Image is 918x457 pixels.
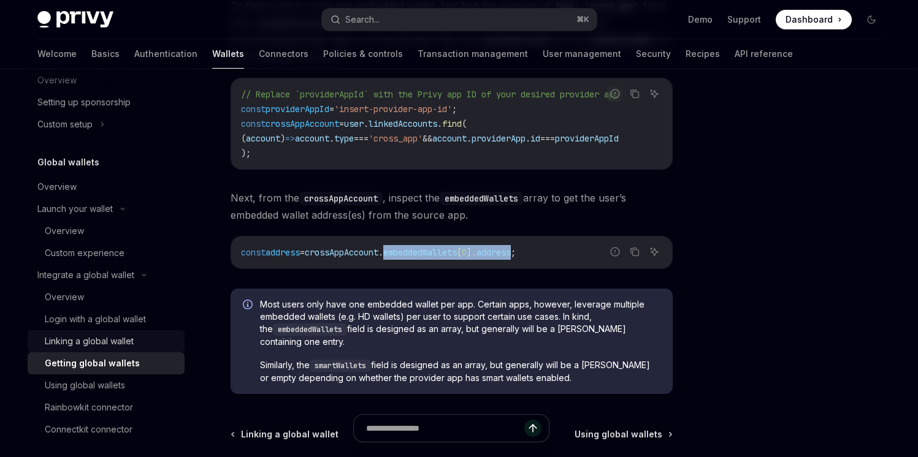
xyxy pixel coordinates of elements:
[423,133,432,144] span: &&
[231,189,673,224] span: Next, from the , inspect the array to get the user’s embedded wallet address(es) from the source ...
[323,39,403,69] a: Policies & controls
[37,11,113,28] img: dark logo
[636,39,671,69] a: Security
[555,133,619,144] span: providerAppId
[91,39,120,69] a: Basics
[45,378,125,393] div: Using global wallets
[37,155,99,170] h5: Global wallets
[354,133,369,144] span: ===
[576,15,589,25] span: ⌘ K
[686,39,720,69] a: Recipes
[786,13,833,26] span: Dashboard
[345,12,380,27] div: Search...
[462,118,467,129] span: (
[246,133,280,144] span: account
[300,247,305,258] span: =
[37,202,113,216] div: Launch your wallet
[467,133,472,144] span: .
[241,133,246,144] span: (
[45,334,134,349] div: Linking a global wallet
[28,176,185,198] a: Overview
[212,39,244,69] a: Wallets
[524,420,541,437] button: Send message
[776,10,852,29] a: Dashboard
[134,39,197,69] a: Authentication
[526,133,530,144] span: .
[241,104,266,115] span: const
[28,418,185,440] a: Connectkit connector
[37,95,131,110] div: Setting up sponsorship
[295,133,329,144] span: account
[440,192,523,205] code: embeddedWallets
[28,308,185,330] a: Login with a global wallet
[383,247,457,258] span: embeddedWallets
[28,352,185,374] a: Getting global wallets
[727,13,761,26] a: Support
[627,244,643,260] button: Copy the contents from the code block
[322,9,597,31] button: Search...⌘K
[241,148,251,159] span: );
[299,192,383,205] code: crossAppAccount
[334,104,452,115] span: 'insert-provider-app-id'
[452,104,457,115] span: ;
[511,247,516,258] span: ;
[530,133,540,144] span: id
[259,39,308,69] a: Connectors
[45,312,146,327] div: Login with a global wallet
[735,39,793,69] a: API reference
[280,133,285,144] span: )
[260,359,660,384] span: Similarly, the field is designed as an array, but generally will be a [PERSON_NAME] or empty depe...
[329,104,334,115] span: =
[457,247,462,258] span: [
[310,360,371,372] code: smartWallets
[688,13,713,26] a: Demo
[369,133,423,144] span: 'cross_app'
[462,247,467,258] span: 0
[243,300,255,312] svg: Info
[344,118,364,129] span: user
[607,244,623,260] button: Report incorrect code
[273,323,347,336] code: embeddedWallets
[285,133,295,144] span: =>
[241,118,266,129] span: const
[329,133,334,144] span: .
[45,356,140,371] div: Getting global wallets
[37,179,77,194] div: Overview
[266,247,300,258] span: address
[260,298,660,348] span: Most users only have one embedded wallet per app. Certain apps, however, leverage multiple embedd...
[28,374,185,396] a: Using global wallets
[339,118,344,129] span: =
[432,133,467,144] span: account
[364,118,369,129] span: .
[540,133,555,144] span: ===
[266,118,339,129] span: crossAppAccount
[627,86,643,102] button: Copy the contents from the code block
[862,10,881,29] button: Toggle dark mode
[418,39,528,69] a: Transaction management
[437,118,442,129] span: .
[45,422,132,437] div: Connectkit connector
[646,244,662,260] button: Ask AI
[45,224,84,238] div: Overview
[472,133,526,144] span: providerApp
[37,39,77,69] a: Welcome
[607,86,623,102] button: Report incorrect code
[334,133,354,144] span: type
[28,330,185,352] a: Linking a global wallet
[28,220,185,242] a: Overview
[476,247,511,258] span: address
[369,118,437,129] span: linkedAccounts
[37,117,93,132] div: Custom setup
[28,286,185,308] a: Overview
[543,39,621,69] a: User management
[28,396,185,418] a: Rainbowkit connector
[442,118,462,129] span: find
[378,247,383,258] span: .
[45,290,84,304] div: Overview
[241,89,619,100] span: // Replace `providerAppId` with the Privy app ID of your desired provider app
[305,247,378,258] span: crossAppAccount
[28,242,185,264] a: Custom experience
[45,400,133,415] div: Rainbowkit connector
[467,247,476,258] span: ].
[241,247,266,258] span: const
